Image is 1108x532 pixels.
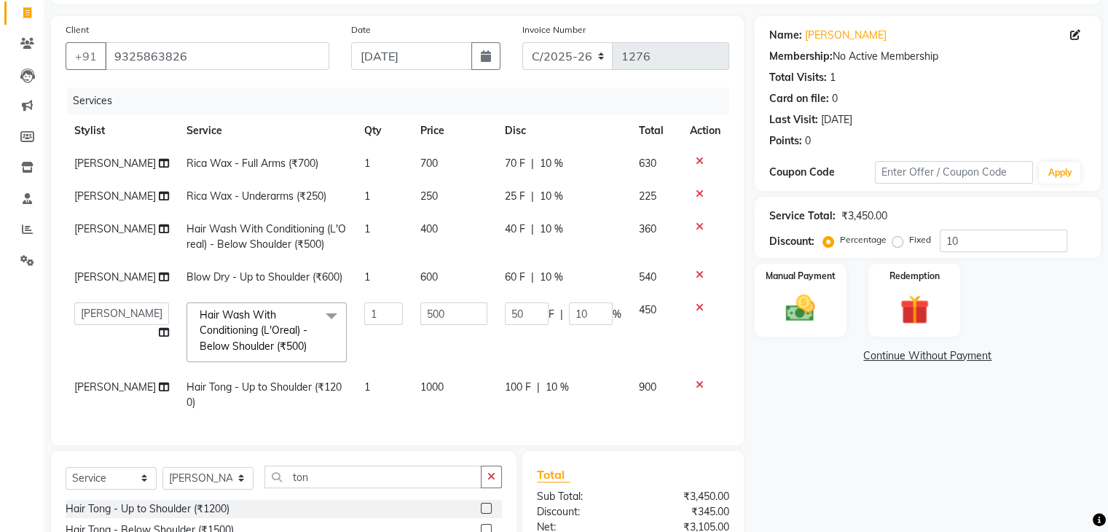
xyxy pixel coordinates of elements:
[805,28,887,43] a: [PERSON_NAME]
[633,504,740,520] div: ₹345.00
[546,380,569,395] span: 10 %
[364,222,370,235] span: 1
[420,270,438,283] span: 600
[540,189,563,204] span: 10 %
[66,114,178,147] th: Stylist
[66,23,89,36] label: Client
[639,303,656,316] span: 450
[74,222,156,235] span: [PERSON_NAME]
[766,270,836,283] label: Manual Payment
[769,112,818,128] div: Last Visit:
[909,233,931,246] label: Fixed
[841,208,887,224] div: ₹3,450.00
[74,270,156,283] span: [PERSON_NAME]
[186,380,342,409] span: Hair Tong - Up to Shoulder (₹1200)
[531,156,534,171] span: |
[769,49,833,64] div: Membership:
[769,165,875,180] div: Coupon Code
[769,49,1086,64] div: No Active Membership
[186,189,326,203] span: Rica Wax - Underarms (₹250)
[364,380,370,394] span: 1
[178,114,355,147] th: Service
[412,114,496,147] th: Price
[74,157,156,170] span: [PERSON_NAME]
[186,270,342,283] span: Blow Dry - Up to Shoulder (₹600)
[639,157,656,170] span: 630
[630,114,681,147] th: Total
[840,233,887,246] label: Percentage
[531,270,534,285] span: |
[105,42,329,70] input: Search by Name/Mobile/Email/Code
[420,222,438,235] span: 400
[805,133,811,149] div: 0
[549,307,554,322] span: F
[420,380,444,394] span: 1000
[186,222,346,251] span: Hair Wash With Conditioning (L'Oreal) - Below Shoulder (₹500)
[540,156,563,171] span: 10 %
[639,270,656,283] span: 540
[66,501,229,517] div: Hair Tong - Up to Shoulder (₹1200)
[537,467,570,482] span: Total
[505,156,525,171] span: 70 F
[505,189,525,204] span: 25 F
[758,348,1098,364] a: Continue Without Payment
[821,112,852,128] div: [DATE]
[496,114,630,147] th: Disc
[531,222,534,237] span: |
[540,270,563,285] span: 10 %
[74,380,156,394] span: [PERSON_NAME]
[1039,162,1080,184] button: Apply
[537,380,540,395] span: |
[769,208,836,224] div: Service Total:
[633,489,740,504] div: ₹3,450.00
[875,161,1034,184] input: Enter Offer / Coupon Code
[769,133,802,149] div: Points:
[420,157,438,170] span: 700
[420,189,438,203] span: 250
[540,222,563,237] span: 10 %
[264,466,482,488] input: Search or Scan
[681,114,729,147] th: Action
[526,489,633,504] div: Sub Total:
[307,340,313,353] a: x
[364,270,370,283] span: 1
[505,222,525,237] span: 40 F
[889,270,940,283] label: Redemption
[67,87,740,114] div: Services
[830,70,836,85] div: 1
[74,189,156,203] span: [PERSON_NAME]
[200,308,307,353] span: Hair Wash With Conditioning (L'Oreal) - Below Shoulder (₹500)
[777,292,824,325] img: _cash.svg
[769,234,814,249] div: Discount:
[364,157,370,170] span: 1
[891,292,938,328] img: _gift.svg
[526,504,633,520] div: Discount:
[769,91,829,106] div: Card on file:
[769,70,827,85] div: Total Visits:
[639,189,656,203] span: 225
[769,28,802,43] div: Name:
[505,380,531,395] span: 100 F
[560,307,563,322] span: |
[531,189,534,204] span: |
[639,380,656,394] span: 900
[364,189,370,203] span: 1
[832,91,838,106] div: 0
[351,23,371,36] label: Date
[66,42,106,70] button: +91
[613,307,621,322] span: %
[522,23,586,36] label: Invoice Number
[639,222,656,235] span: 360
[505,270,525,285] span: 60 F
[186,157,318,170] span: Rica Wax - Full Arms (₹700)
[355,114,412,147] th: Qty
